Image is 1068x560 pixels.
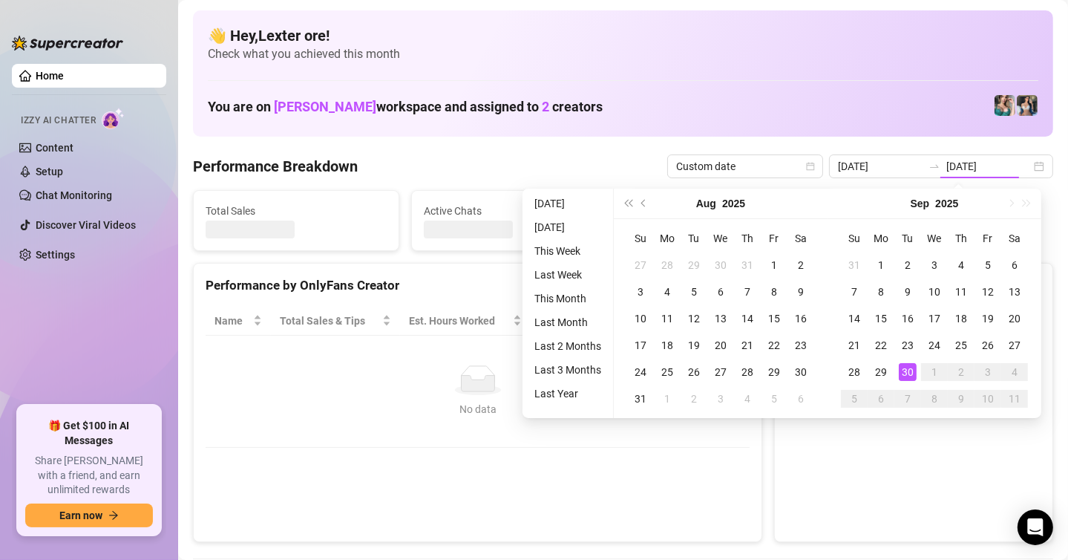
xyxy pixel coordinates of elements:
[59,509,102,521] span: Earn now
[676,155,814,178] span: Custom date
[214,313,250,329] span: Name
[36,142,73,154] a: Content
[208,99,603,115] h1: You are on workspace and assigned to creators
[787,276,1041,296] div: Sales by OnlyFans Creator
[540,313,609,329] span: Sales / Hour
[206,307,271,336] th: Name
[1017,95,1038,116] img: Katy
[409,313,509,329] div: Est. Hours Worked
[102,108,125,129] img: AI Chatter
[21,114,96,128] span: Izzy AI Chatter
[206,203,387,219] span: Total Sales
[36,219,136,231] a: Discover Viral Videos
[220,401,735,417] div: No data
[36,70,64,82] a: Home
[206,276,750,296] div: Performance by OnlyFans Creator
[531,307,629,336] th: Sales / Hour
[108,510,119,521] span: arrow-right
[629,307,750,336] th: Chat Conversion
[25,454,153,498] span: Share [PERSON_NAME] with a friend, and earn unlimited rewards
[642,203,823,219] span: Messages Sent
[838,158,923,175] input: Start date
[946,158,1031,175] input: End date
[36,166,63,178] a: Setup
[208,25,1038,46] h4: 👋 Hey, Lexter ore !
[271,307,400,336] th: Total Sales & Tips
[25,419,153,448] span: 🎁 Get $100 in AI Messages
[638,313,729,329] span: Chat Conversion
[36,189,112,201] a: Chat Monitoring
[280,313,379,329] span: Total Sales & Tips
[36,249,75,261] a: Settings
[208,46,1038,62] span: Check what you achieved this month
[995,95,1015,116] img: Zaddy
[274,99,376,114] span: [PERSON_NAME]
[806,162,815,171] span: calendar
[25,504,153,527] button: Earn nowarrow-right
[542,99,549,114] span: 2
[928,160,940,172] span: swap-right
[12,36,123,51] img: logo-BBDzfeDw.svg
[424,203,605,219] span: Active Chats
[1018,509,1053,545] div: Open Intercom Messenger
[193,156,358,177] h4: Performance Breakdown
[928,160,940,172] span: to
